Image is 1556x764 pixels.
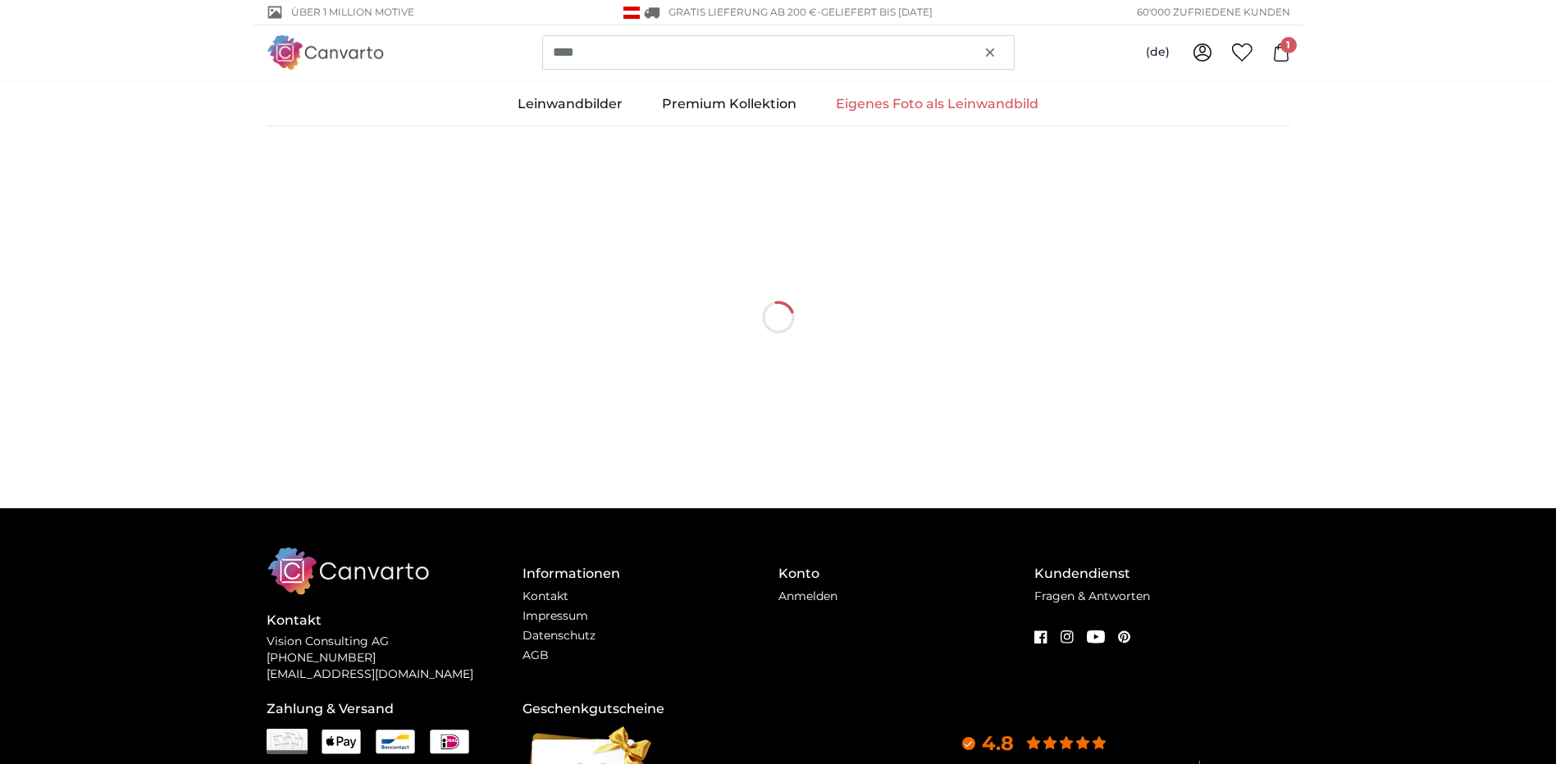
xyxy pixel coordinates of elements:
a: AGB [522,648,549,662]
h4: Konto [778,564,1034,584]
p: Vision Consulting AG [PHONE_NUMBER] [EMAIL_ADDRESS][DOMAIN_NAME] [267,634,522,683]
a: Anmelden [778,589,837,603]
h4: Informationen [522,564,778,584]
a: Premium Kollektion [642,83,816,125]
a: Eigenes Foto als Leinwandbild [816,83,1058,125]
h4: Kundendienst [1034,564,1290,584]
span: 60'000 ZUFRIEDENE KUNDEN [1137,5,1290,20]
a: Kontakt [522,589,568,603]
a: Impressum [522,608,588,623]
img: Österreich [623,7,640,19]
h4: Geschenkgutscheine [522,699,778,719]
h4: Kontakt [267,611,522,630]
img: Rechnung [267,729,308,755]
a: Datenschutz [522,628,595,643]
h4: Zahlung & Versand [267,699,522,719]
button: (de) [1133,38,1183,67]
span: Über 1 Million Motive [291,5,414,20]
a: Leinwandbilder [498,83,642,125]
a: Fragen & Antworten [1034,589,1150,603]
span: GRATIS Lieferung ab 200 € [668,6,817,18]
span: Geliefert bis [DATE] [821,6,933,18]
span: - [817,6,933,18]
img: Canvarto [267,35,385,69]
span: 1 [1280,37,1297,53]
